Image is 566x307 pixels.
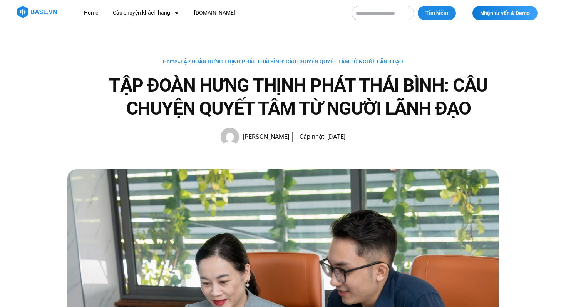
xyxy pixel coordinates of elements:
span: » [163,58,403,65]
span: Tìm kiếm [425,9,448,17]
a: Nhận tư vấn & Demo [472,6,538,20]
a: [DOMAIN_NAME] [188,6,241,20]
span: [PERSON_NAME] [239,132,289,142]
span: TẬP ĐOÀN HƯNG THỊNH PHÁT THÁI BÌNH: CÂU CHUYỆN QUYẾT TÂM TỪ NGƯỜI LÃNH ĐẠO [180,58,403,65]
time: [DATE] [327,133,345,140]
a: Home [78,6,104,20]
button: Tìm kiếm [418,6,456,20]
a: Câu chuyện khách hàng [107,6,185,20]
span: Nhận tư vấn & Demo [480,10,530,16]
a: Picture of Hạnh Hoàng [PERSON_NAME] [221,128,289,146]
nav: Menu [78,6,344,20]
h1: TẬP ĐOÀN HƯNG THỊNH PHÁT THÁI BÌNH: CÂU CHUYỆN QUYẾT TÂM TỪ NGƯỜI LÃNH ĐẠO [98,74,499,120]
img: Picture of Hạnh Hoàng [221,128,239,146]
span: Cập nhật: [300,133,326,140]
a: Home [163,58,178,65]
